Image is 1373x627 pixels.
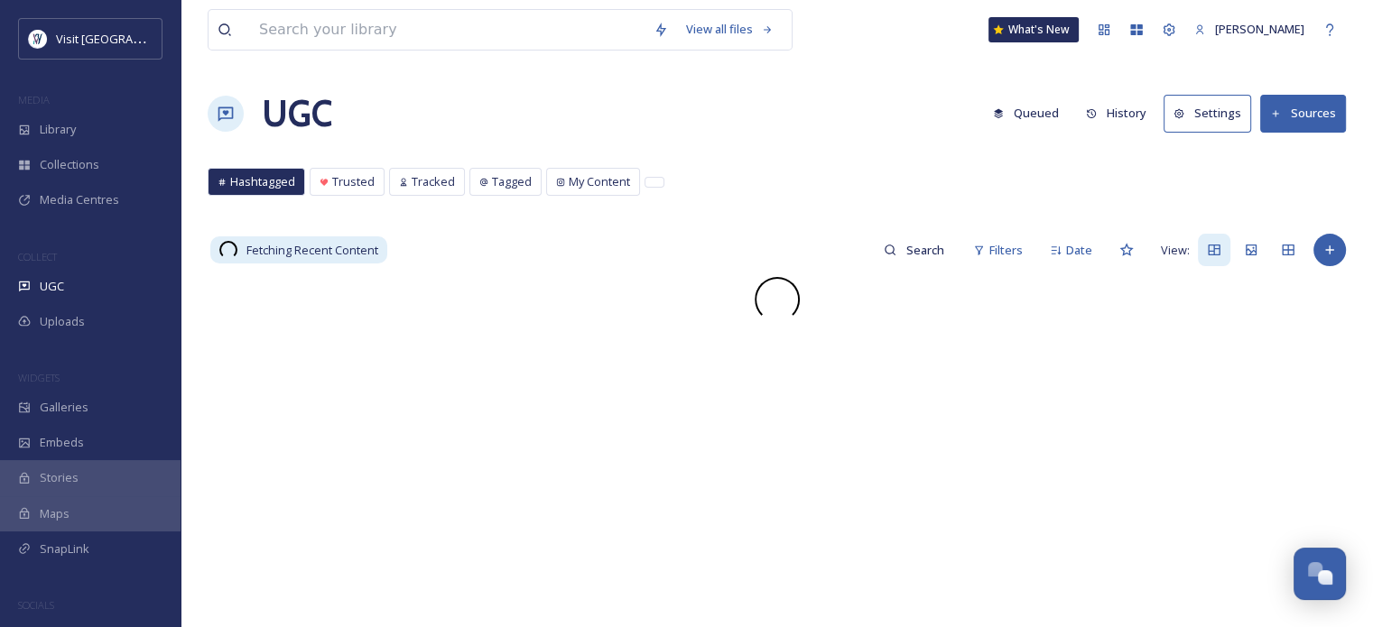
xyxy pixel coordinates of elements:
span: Fetching Recent Content [246,242,378,259]
img: Untitled%20design%20%2897%29.png [29,30,47,48]
span: MEDIA [18,93,50,106]
input: Search [896,232,955,268]
span: Hashtagged [230,173,295,190]
button: Settings [1164,95,1251,132]
button: Queued [984,96,1068,131]
span: Stories [40,469,79,486]
span: My Content [569,173,630,190]
a: History [1077,96,1164,131]
a: [PERSON_NAME] [1185,12,1313,47]
span: Galleries [40,399,88,416]
span: Trusted [332,173,375,190]
span: Visit [GEOGRAPHIC_DATA] [56,30,196,47]
span: UGC [40,278,64,295]
a: Queued [984,96,1077,131]
span: WIDGETS [18,371,60,384]
input: Search your library [250,10,645,50]
span: COLLECT [18,250,57,263]
a: View all files [677,12,783,47]
a: UGC [262,87,332,141]
span: Maps [40,505,70,522]
span: Collections [40,156,99,173]
span: View: [1161,242,1190,259]
span: SOCIALS [18,598,54,612]
span: Tracked [412,173,455,190]
a: Settings [1164,95,1260,132]
span: Uploads [40,313,85,330]
button: History [1077,96,1155,131]
span: Media Centres [40,191,119,208]
span: Library [40,121,76,138]
span: Embeds [40,434,84,451]
a: What's New [988,17,1079,42]
span: Filters [989,242,1023,259]
span: SnapLink [40,540,89,558]
span: Date [1066,242,1092,259]
button: Open Chat [1294,548,1346,600]
button: Sources [1260,95,1346,132]
span: [PERSON_NAME] [1215,21,1304,37]
span: Tagged [492,173,532,190]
